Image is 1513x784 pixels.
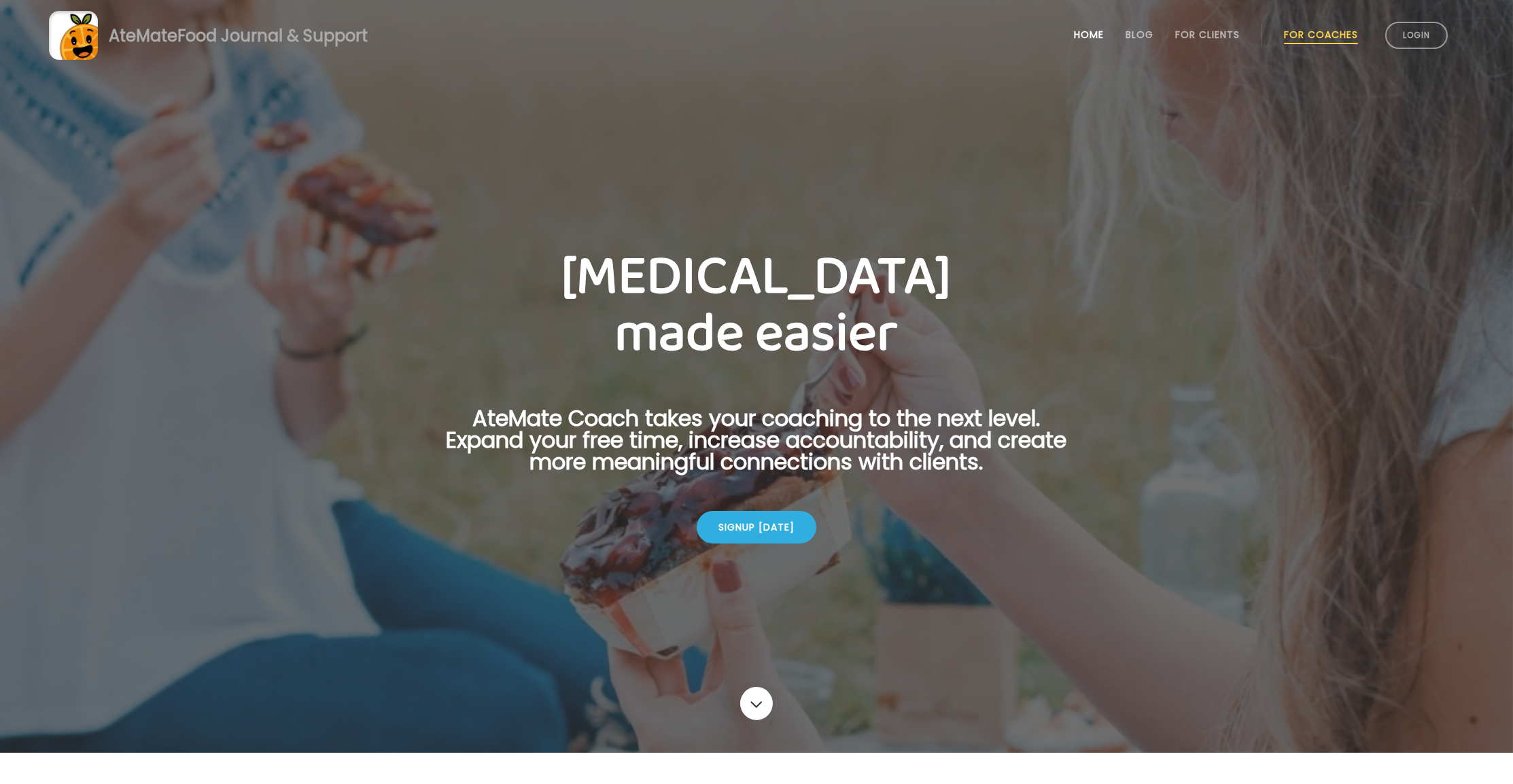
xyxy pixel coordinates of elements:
[697,511,816,544] div: Signup [DATE]
[1284,29,1358,40] a: For Coaches
[1074,29,1104,40] a: Home
[98,24,368,48] div: AteMate
[1385,22,1448,49] a: Login
[177,24,368,47] span: Food Journal & Support
[49,11,1464,60] a: AteMateFood Journal & Support
[1126,29,1153,40] a: Blog
[425,249,1088,363] h1: [MEDICAL_DATA] made easier
[1175,29,1240,40] a: For Clients
[425,408,1088,489] p: AteMate Coach takes your coaching to the next level. Expand your free time, increase accountabili...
